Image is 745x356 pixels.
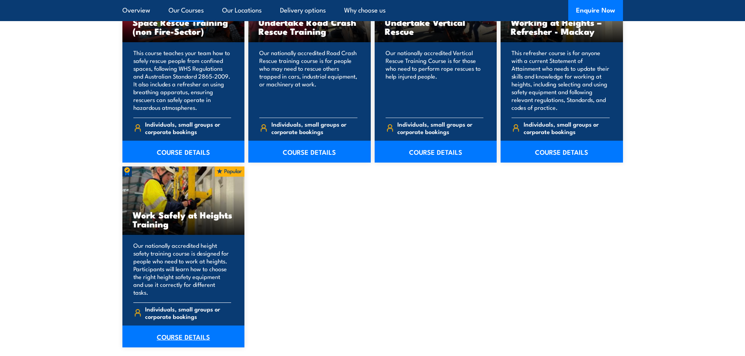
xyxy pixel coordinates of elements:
[259,49,357,111] p: Our nationally accredited Road Crash Rescue training course is for people who may need to rescue ...
[385,18,487,36] h3: Undertake Vertical Rescue
[259,18,361,36] h3: Undertake Road Crash Rescue Training
[133,9,235,36] h3: Undertake Confined Space Rescue Training (non Fire-Sector)
[271,120,357,135] span: Individuals, small groups or corporate bookings
[248,141,371,163] a: COURSE DETAILS
[133,210,235,228] h3: Work Safely at Heights Training
[145,305,231,320] span: Individuals, small groups or corporate bookings
[145,120,231,135] span: Individuals, small groups or corporate bookings
[397,120,483,135] span: Individuals, small groups or corporate bookings
[386,49,484,111] p: Our nationally accredited Vertical Rescue Training Course is for those who need to perform rope r...
[524,120,610,135] span: Individuals, small groups or corporate bookings
[512,49,610,111] p: This refresher course is for anyone with a current Statement of Attainment who needs to update th...
[122,141,245,163] a: COURSE DETAILS
[511,18,613,36] h3: Working at Heights – Refresher - Mackay
[501,141,623,163] a: COURSE DETAILS
[133,242,232,296] p: Our nationally accredited height safety training course is designed for people who need to work a...
[133,49,232,111] p: This course teaches your team how to safely rescue people from confined spaces, following WHS Reg...
[122,326,245,347] a: COURSE DETAILS
[375,141,497,163] a: COURSE DETAILS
